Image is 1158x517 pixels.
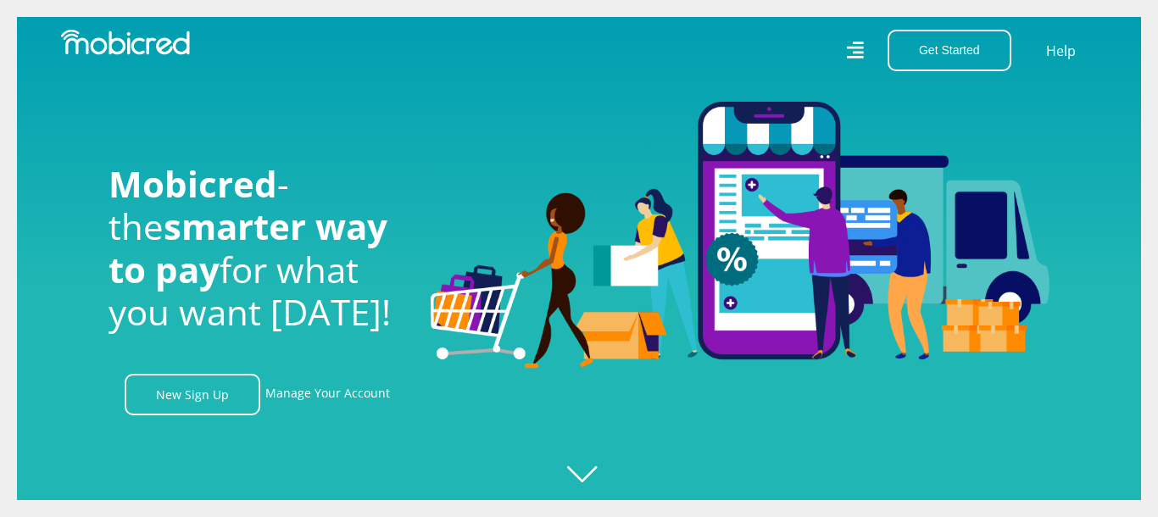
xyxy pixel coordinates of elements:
span: Mobicred [109,159,277,208]
a: New Sign Up [125,374,260,415]
h1: - the for what you want [DATE]! [109,163,405,334]
button: Get Started [888,30,1011,71]
img: Welcome to Mobicred [431,102,1049,370]
img: Mobicred [61,30,190,55]
a: Help [1045,40,1077,62]
span: smarter way to pay [109,202,387,292]
a: Manage Your Account [265,374,390,415]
